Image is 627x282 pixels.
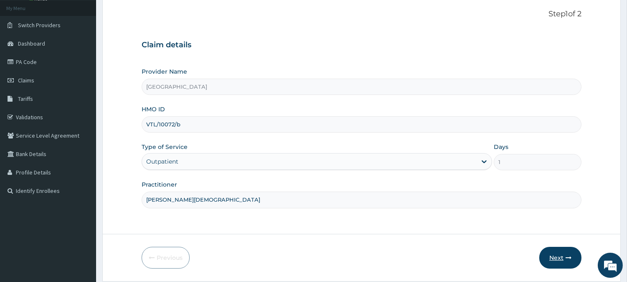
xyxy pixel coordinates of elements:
[48,87,115,171] span: We're online!
[142,143,188,151] label: Type of Service
[142,116,581,133] input: Enter HMO ID
[494,143,508,151] label: Days
[142,192,581,208] input: Enter Name
[43,47,140,58] div: Chat with us now
[15,42,34,63] img: d_794563401_company_1708531726252_794563401
[142,247,190,269] button: Previous
[539,247,581,269] button: Next
[146,157,178,166] div: Outpatient
[18,40,45,47] span: Dashboard
[142,105,165,113] label: HMO ID
[18,77,34,84] span: Claims
[142,10,581,19] p: Step 1 of 2
[18,95,33,103] span: Tariffs
[4,191,159,220] textarea: Type your message and hit 'Enter'
[18,21,61,29] span: Switch Providers
[142,180,177,189] label: Practitioner
[142,67,187,76] label: Provider Name
[137,4,157,24] div: Minimize live chat window
[142,41,581,50] h3: Claim details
